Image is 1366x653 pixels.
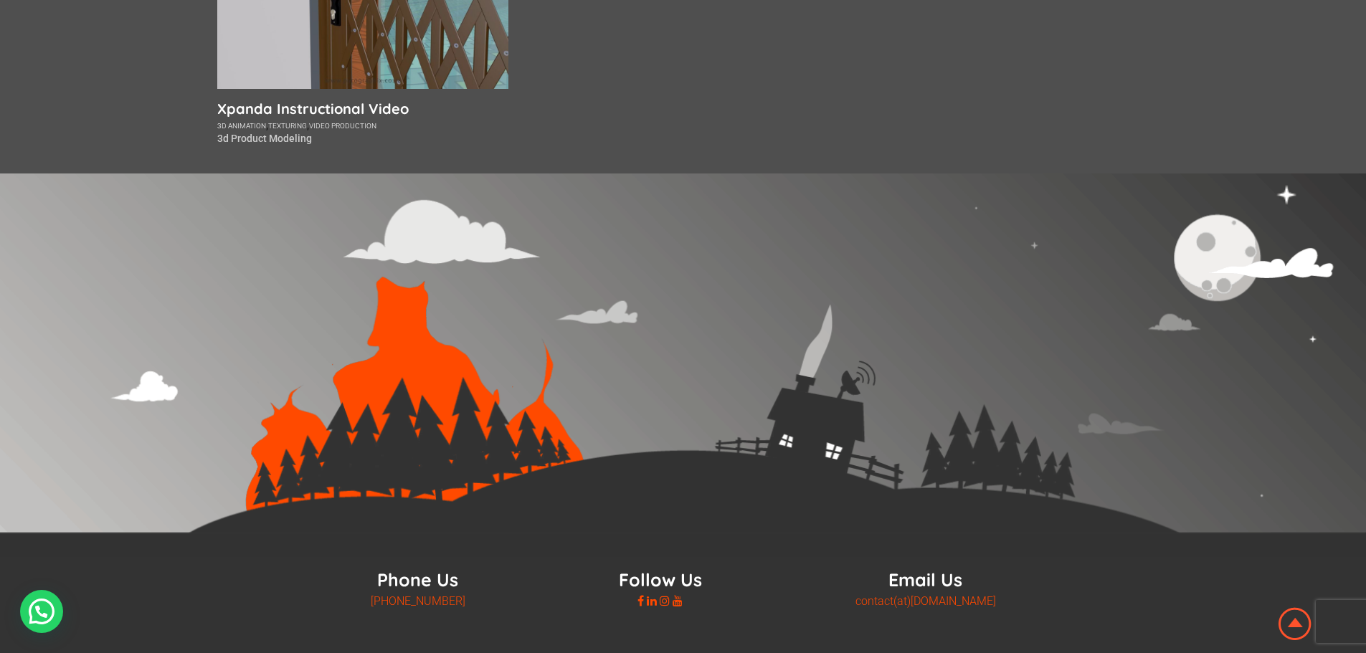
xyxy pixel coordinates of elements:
p: Email Us [855,568,996,591]
a: Xpanda Instructional Video [217,100,509,118]
a: [PHONE_NUMBER] [371,594,465,608]
p: Follow Us [619,568,702,591]
a: contact(at)[DOMAIN_NAME] [855,594,996,608]
div: , , [217,118,509,131]
img: Animation Studio South Africa [1276,605,1314,643]
a: texturing [268,122,307,130]
a: video production [309,122,376,130]
p: 3d Product Modeling [217,133,509,144]
p: Phone Us [371,568,465,591]
a: 3d animation [217,122,266,130]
